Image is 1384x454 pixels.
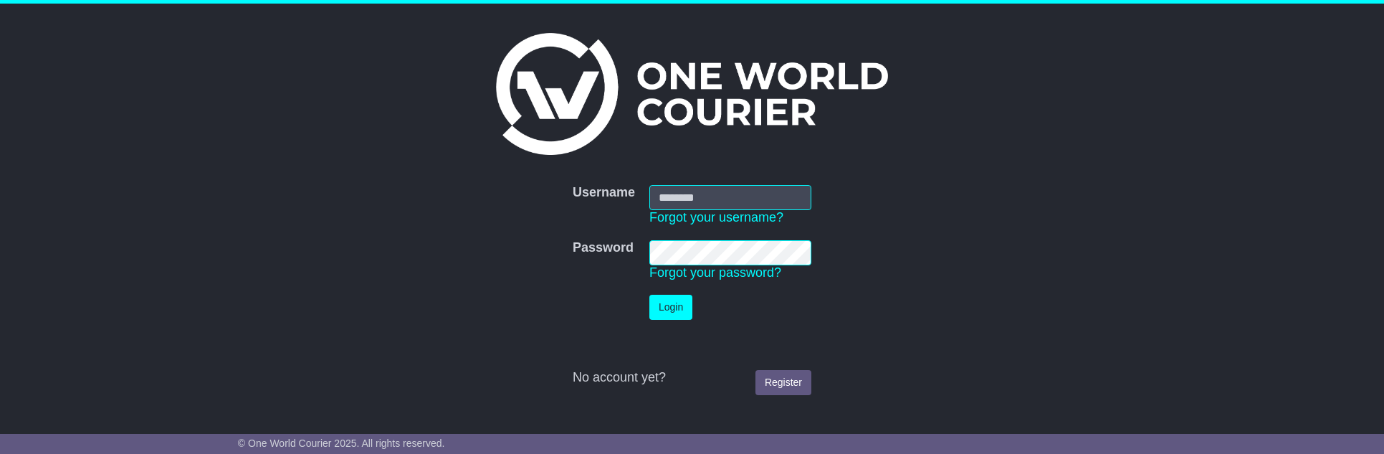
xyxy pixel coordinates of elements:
[573,185,635,201] label: Username
[238,438,445,449] span: © One World Courier 2025. All rights reserved.
[573,370,811,386] div: No account yet?
[649,295,692,320] button: Login
[755,370,811,395] a: Register
[496,33,887,155] img: One World
[649,210,783,224] a: Forgot your username?
[649,265,781,280] a: Forgot your password?
[573,240,634,256] label: Password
